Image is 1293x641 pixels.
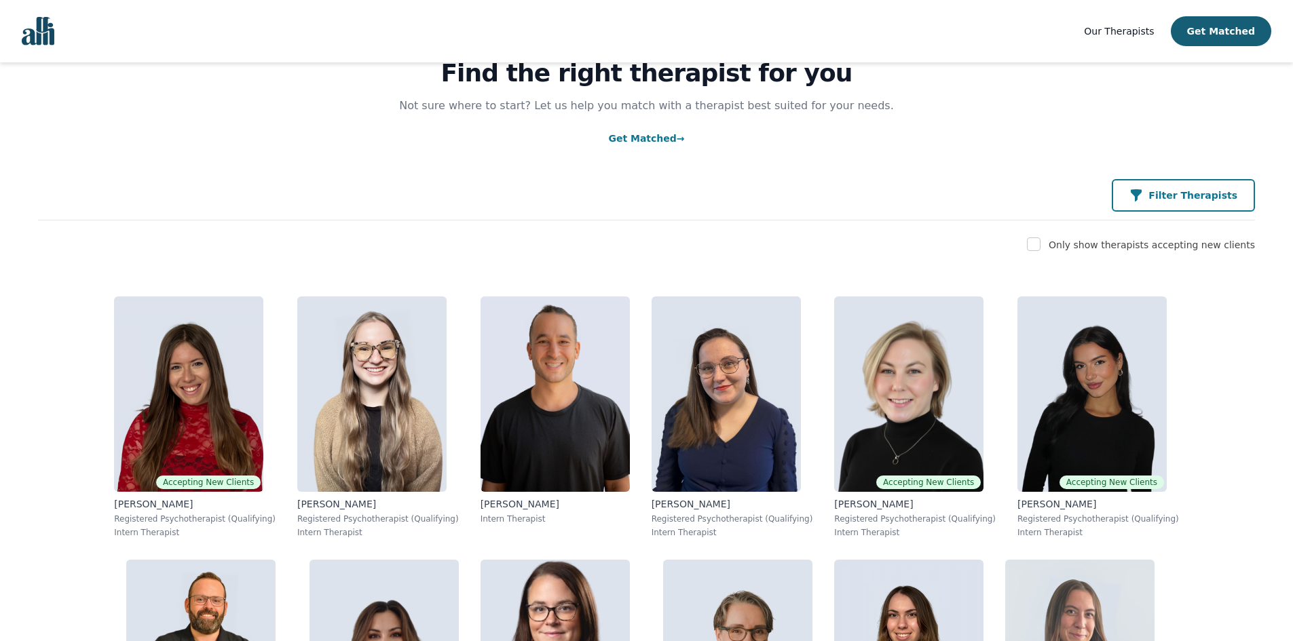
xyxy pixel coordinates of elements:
[1017,296,1167,492] img: Alyssa_Tweedie
[286,286,470,549] a: Faith_Woodley[PERSON_NAME]Registered Psychotherapist (Qualifying)Intern Therapist
[470,286,641,549] a: Kavon_Banejad[PERSON_NAME]Intern Therapist
[386,98,907,114] p: Not sure where to start? Let us help you match with a therapist best suited for your needs.
[1112,179,1255,212] button: Filter Therapists
[297,296,447,492] img: Faith_Woodley
[22,17,54,45] img: alli logo
[834,513,996,524] p: Registered Psychotherapist (Qualifying)
[1049,239,1255,250] label: Only show therapists accepting new clients
[38,60,1255,87] h1: Find the right therapist for you
[114,527,276,538] p: Intern Therapist
[156,475,261,489] span: Accepting New Clients
[677,133,685,144] span: →
[641,286,824,549] a: Vanessa_McCulloch[PERSON_NAME]Registered Psychotherapist (Qualifying)Intern Therapist
[103,286,286,549] a: Alisha_LevineAccepting New Clients[PERSON_NAME]Registered Psychotherapist (Qualifying)Intern Ther...
[481,497,630,511] p: [PERSON_NAME]
[297,513,459,524] p: Registered Psychotherapist (Qualifying)
[481,513,630,524] p: Intern Therapist
[1084,26,1154,37] span: Our Therapists
[1148,189,1237,202] p: Filter Therapists
[608,133,684,144] a: Get Matched
[1017,513,1179,524] p: Registered Psychotherapist (Qualifying)
[1017,497,1179,511] p: [PERSON_NAME]
[1007,286,1190,549] a: Alyssa_TweedieAccepting New Clients[PERSON_NAME]Registered Psychotherapist (Qualifying)Intern The...
[834,296,983,492] img: Jocelyn_Crawford
[652,296,801,492] img: Vanessa_McCulloch
[823,286,1007,549] a: Jocelyn_CrawfordAccepting New Clients[PERSON_NAME]Registered Psychotherapist (Qualifying)Intern T...
[114,497,276,511] p: [PERSON_NAME]
[481,296,630,492] img: Kavon_Banejad
[652,513,813,524] p: Registered Psychotherapist (Qualifying)
[876,475,981,489] span: Accepting New Clients
[834,497,996,511] p: [PERSON_NAME]
[834,527,996,538] p: Intern Therapist
[297,527,459,538] p: Intern Therapist
[1171,16,1271,46] button: Get Matched
[1084,23,1154,39] a: Our Therapists
[1060,475,1164,489] span: Accepting New Clients
[652,527,813,538] p: Intern Therapist
[114,296,263,492] img: Alisha_Levine
[114,513,276,524] p: Registered Psychotherapist (Qualifying)
[297,497,459,511] p: [PERSON_NAME]
[652,497,813,511] p: [PERSON_NAME]
[1017,527,1179,538] p: Intern Therapist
